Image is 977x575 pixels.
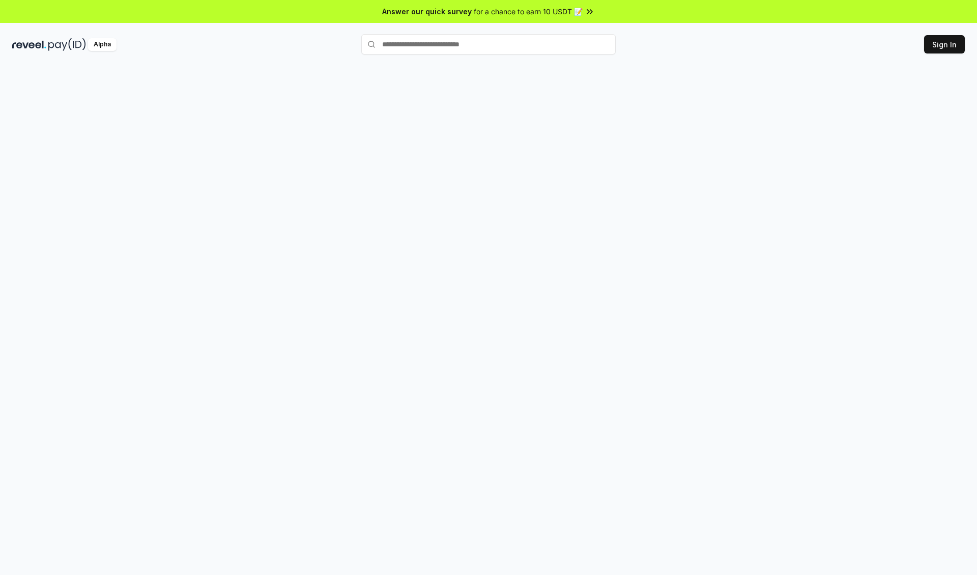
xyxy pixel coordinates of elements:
span: Answer our quick survey [382,6,472,17]
span: for a chance to earn 10 USDT 📝 [474,6,583,17]
img: pay_id [48,38,86,51]
div: Alpha [88,38,117,51]
button: Sign In [924,35,965,53]
img: reveel_dark [12,38,46,51]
